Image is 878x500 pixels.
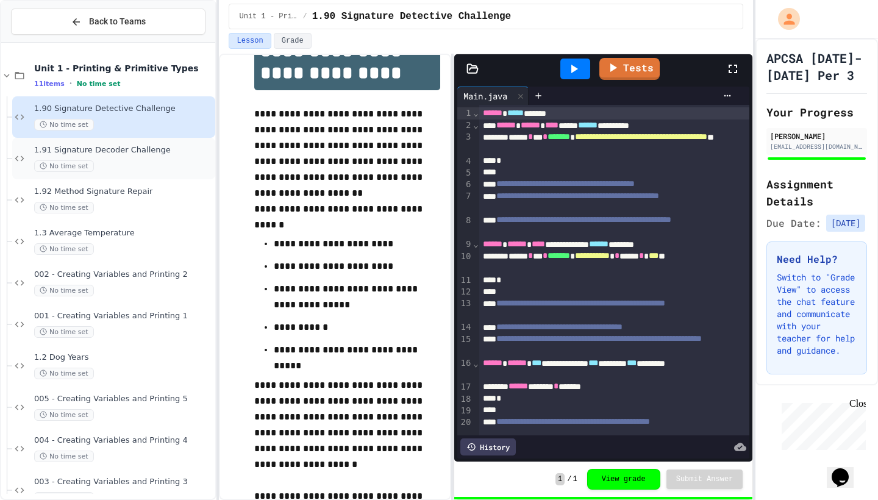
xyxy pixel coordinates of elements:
[766,176,867,210] h2: Assignment Details
[457,120,473,132] div: 2
[34,160,94,172] span: No time set
[770,142,863,151] div: [EMAIL_ADDRESS][DOMAIN_NAME]
[34,63,213,74] span: Unit 1 - Printing & Primitive Types
[473,120,479,130] span: Fold line
[676,474,733,484] span: Submit Answer
[766,49,867,84] h1: APCSA [DATE]-[DATE] Per 3
[460,438,516,455] div: History
[239,12,298,21] span: Unit 1 - Printing & Primitive Types
[457,321,473,334] div: 14
[312,9,511,24] span: 1.90 Signature Detective Challenge
[34,409,94,421] span: No time set
[765,5,803,33] div: My Account
[777,271,857,357] p: Switch to "Grade View" to access the chat feature and communicate with your teacher for help and ...
[34,119,94,130] span: No time set
[457,238,473,251] div: 9
[770,130,863,141] div: [PERSON_NAME]
[34,368,94,379] span: No time set
[5,5,84,77] div: Chat with us now!Close
[573,474,577,484] span: 1
[457,334,473,357] div: 15
[70,79,72,88] span: •
[457,393,473,405] div: 18
[89,15,146,28] span: Back to Teams
[34,243,94,255] span: No time set
[473,359,479,368] span: Fold line
[457,298,473,321] div: 13
[457,381,473,393] div: 17
[274,33,312,49] button: Grade
[457,215,473,238] div: 8
[34,326,94,338] span: No time set
[666,470,743,489] button: Submit Answer
[77,80,121,88] span: No time set
[34,311,213,321] span: 001 - Creating Variables and Printing 1
[34,394,213,404] span: 005 - Creating Variables and Printing 5
[34,435,213,446] span: 004 - Creating Variables and Printing 4
[34,104,213,114] span: 1.90 Signature Detective Challenge
[457,416,473,440] div: 20
[457,87,529,105] div: Main.java
[599,58,660,80] a: Tests
[34,270,213,280] span: 002 - Creating Variables and Printing 2
[766,104,867,121] h2: Your Progress
[457,357,473,381] div: 16
[587,469,660,490] button: View grade
[34,477,213,487] span: 003 - Creating Variables and Printing 3
[11,9,205,35] button: Back to Teams
[473,239,479,249] span: Fold line
[34,228,213,238] span: 1.3 Average Temperature
[302,12,307,21] span: /
[777,252,857,266] h3: Need Help?
[777,398,866,450] iframe: chat widget
[457,274,473,286] div: 11
[229,33,271,49] button: Lesson
[826,215,865,232] span: [DATE]
[555,473,565,485] span: 1
[34,285,94,296] span: No time set
[457,190,473,214] div: 7
[457,131,473,155] div: 3
[34,451,94,462] span: No time set
[34,202,94,213] span: No time set
[34,352,213,363] span: 1.2 Dog Years
[457,90,513,102] div: Main.java
[34,80,65,88] span: 11 items
[34,187,213,197] span: 1.92 Method Signature Repair
[457,107,473,120] div: 1
[457,405,473,416] div: 19
[457,155,473,167] div: 4
[34,145,213,155] span: 1.91 Signature Decoder Challenge
[473,108,479,118] span: Fold line
[827,451,866,488] iframe: chat widget
[567,474,571,484] span: /
[457,179,473,191] div: 6
[457,251,473,274] div: 10
[766,216,821,230] span: Due Date:
[457,167,473,179] div: 5
[457,286,473,298] div: 12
